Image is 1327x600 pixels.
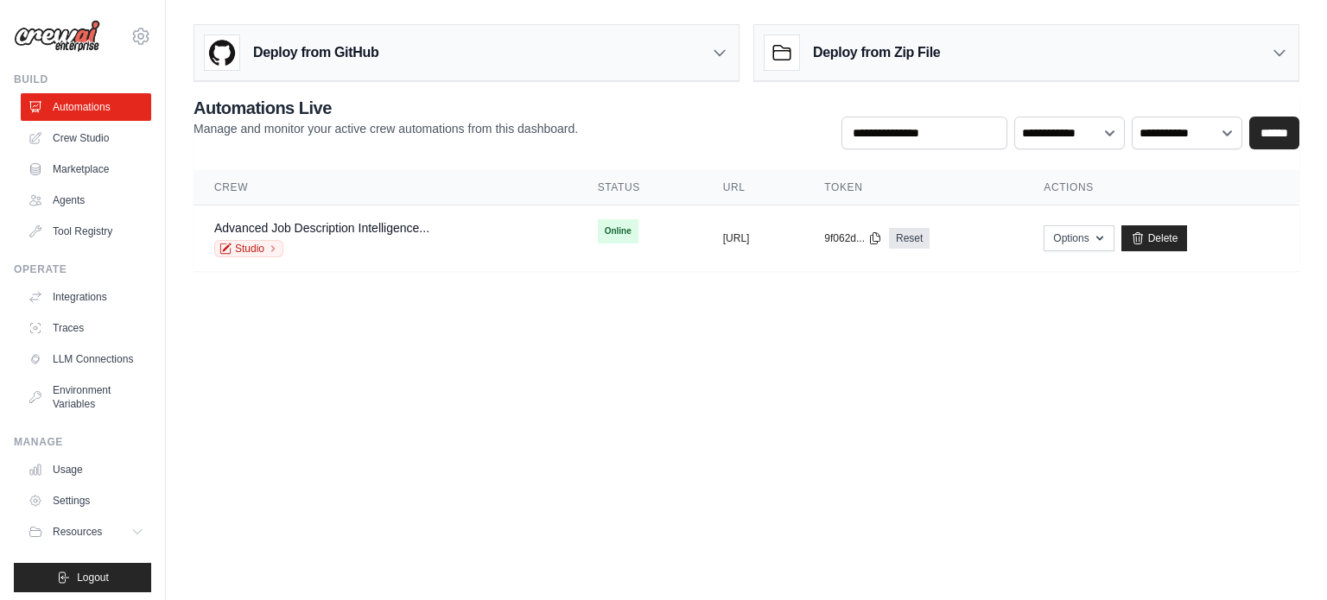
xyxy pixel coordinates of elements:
h2: Automations Live [194,96,578,120]
th: Actions [1023,170,1299,205]
button: 9f062d... [824,231,882,245]
h3: Deploy from Zip File [813,42,940,63]
a: Settings [21,487,151,515]
a: Tool Registry [21,218,151,245]
a: Integrations [21,283,151,311]
a: Reset [889,228,930,249]
button: Resources [21,518,151,546]
a: Crew Studio [21,124,151,152]
a: Environment Variables [21,376,151,418]
a: Advanced Job Description Intelligence... [214,221,429,235]
th: Status [577,170,702,205]
div: Manage [14,435,151,449]
a: LLM Connections [21,345,151,373]
img: Logo [14,20,100,53]
h3: Deploy from GitHub [253,42,378,63]
th: Token [803,170,1023,205]
th: URL [702,170,804,205]
a: Studio [214,240,283,257]
a: Marketplace [21,155,151,183]
div: Operate [14,262,151,276]
button: Options [1044,225,1114,251]
p: Manage and monitor your active crew automations from this dashboard. [194,120,578,137]
a: Delete [1121,225,1188,251]
span: Resources [53,525,102,539]
a: Traces [21,314,151,342]
a: Automations [21,93,151,121]
th: Crew [194,170,577,205]
a: Usage [21,456,151,483]
a: Agents [21,186,151,214]
div: Build [14,73,151,86]
button: Logout [14,563,151,592]
span: Online [598,219,638,243]
img: GitHub Logo [205,35,239,70]
span: Logout [77,571,109,584]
